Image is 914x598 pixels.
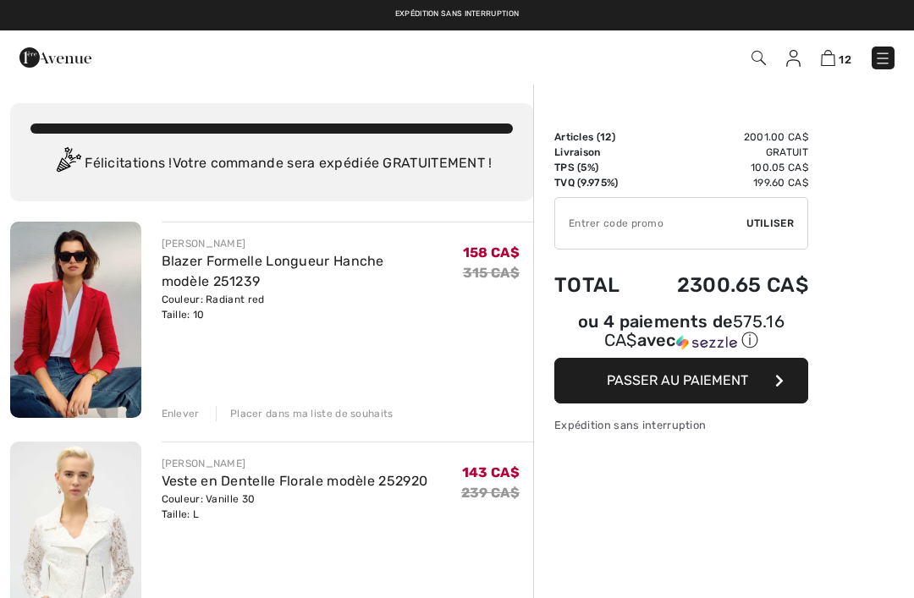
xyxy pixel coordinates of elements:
[463,244,520,261] span: 158 CA$
[554,314,808,352] div: ou 4 paiements de avec
[639,256,808,314] td: 2300.65 CA$
[554,358,808,403] button: Passer au paiement
[676,335,737,350] img: Sezzle
[821,47,851,68] a: 12
[639,175,808,190] td: 199.60 CA$
[554,417,808,433] div: Expédition sans interruption
[463,265,520,281] s: 315 CA$
[554,256,639,314] td: Total
[19,41,91,74] img: 1ère Avenue
[462,464,520,480] span: 143 CA$
[162,406,200,421] div: Enlever
[461,485,520,501] s: 239 CA$
[19,48,91,64] a: 1ère Avenue
[839,53,851,66] span: 12
[639,160,808,175] td: 100.05 CA$
[752,51,766,65] img: Recherche
[162,253,384,289] a: Blazer Formelle Longueur Hanche modèle 251239
[786,50,801,67] img: Mes infos
[604,311,785,350] span: 575.16 CA$
[554,145,639,160] td: Livraison
[554,314,808,358] div: ou 4 paiements de575.16 CA$avecSezzle Cliquez pour en savoir plus sur Sezzle
[162,236,463,251] div: [PERSON_NAME]
[162,491,428,522] div: Couleur: Vanille 30 Taille: L
[162,292,463,322] div: Couleur: Radiant red Taille: 10
[162,456,428,471] div: [PERSON_NAME]
[554,129,639,145] td: Articles ( )
[30,147,513,181] div: Félicitations ! Votre commande sera expédiée GRATUITEMENT !
[554,175,639,190] td: TVQ (9.975%)
[639,145,808,160] td: Gratuit
[607,372,748,388] span: Passer au paiement
[216,406,394,421] div: Placer dans ma liste de souhaits
[555,198,746,249] input: Code promo
[10,222,141,418] img: Blazer Formelle Longueur Hanche modèle 251239
[821,50,835,66] img: Panier d'achat
[874,50,891,67] img: Menu
[746,216,794,231] span: Utiliser
[639,129,808,145] td: 2001.00 CA$
[162,473,428,489] a: Veste en Dentelle Florale modèle 252920
[51,147,85,181] img: Congratulation2.svg
[554,160,639,175] td: TPS (5%)
[600,131,612,143] span: 12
